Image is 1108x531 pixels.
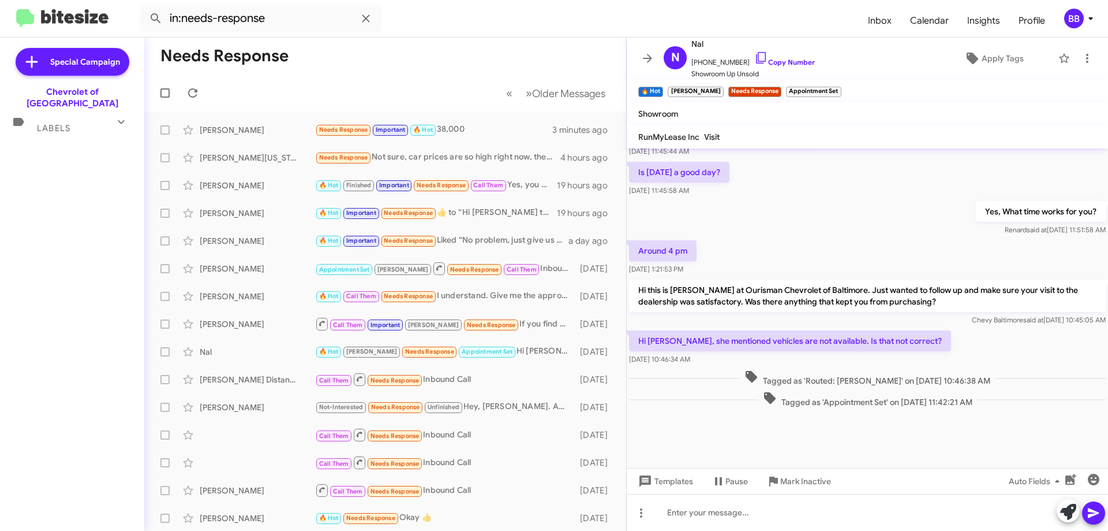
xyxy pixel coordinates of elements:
div: 4 hours ago [560,152,617,164]
div: Inbound Call [315,428,574,442]
div: [PERSON_NAME] [200,180,315,191]
span: « [506,86,512,101]
div: [PERSON_NAME] [200,513,315,524]
span: 🔥 Hot [319,209,339,217]
a: Profile [1009,4,1054,38]
button: Apply Tags [934,48,1053,69]
div: [PERSON_NAME] [200,207,315,219]
span: Tagged as 'Routed: [PERSON_NAME]' on [DATE] 10:46:38 AM [740,370,995,387]
span: Needs Response [417,181,466,189]
span: Needs Response [384,292,433,300]
div: Inbound Call [315,455,574,470]
span: Call Them [473,181,503,189]
div: Inbound Call [315,261,574,276]
div: Yes, you can give me a call. [315,179,557,192]
div: [DATE] [574,346,617,358]
span: Mark Inactive [780,471,831,492]
button: Auto Fields [1000,471,1073,492]
span: Needs Response [319,126,368,133]
span: Finished [346,181,372,189]
span: said at [1027,225,1047,234]
span: 🔥 Hot [319,237,339,244]
h1: Needs Response [160,47,289,65]
div: 19 hours ago [557,180,617,191]
span: 🔥 Hot [319,348,339,355]
button: Templates [627,471,702,492]
div: ​👍​ to “ Hi [PERSON_NAME] this is [PERSON_NAME], Internet Director at Ourisman Chevrolet of Balti... [315,206,557,220]
span: Call Them [333,321,363,329]
span: Needs Response [370,460,420,467]
span: 🔥 Hot [413,126,433,133]
span: Call Them [333,488,363,495]
button: Previous [499,81,519,105]
span: Important [376,126,406,133]
div: [PERSON_NAME] [200,291,315,302]
span: Call Them [319,377,349,384]
div: [DATE] [574,374,617,385]
a: Inbox [859,4,901,38]
span: Needs Response [450,266,499,273]
span: Call Them [319,432,349,440]
small: Needs Response [728,87,781,97]
span: [PERSON_NAME] [346,348,398,355]
span: Needs Response [370,377,420,384]
a: Special Campaign [16,48,129,76]
div: 3 minutes ago [552,124,617,136]
button: Next [519,81,612,105]
span: Templates [636,471,693,492]
span: Call Them [346,292,376,300]
span: Tagged as 'Appointment Set' on [DATE] 11:42:21 AM [758,391,977,408]
span: N [671,49,680,67]
span: Appointment Set [462,348,512,355]
button: BB [1054,9,1095,28]
a: Calendar [901,4,958,38]
span: Nal [691,37,815,51]
div: 19 hours ago [557,207,617,219]
span: [DATE] 10:46:34 AM [629,355,690,363]
span: Chevy Baltimore [DATE] 10:45:05 AM [972,315,1106,324]
div: [PERSON_NAME] [200,235,315,247]
a: Copy Number [754,58,815,66]
span: Pause [725,471,748,492]
div: [PERSON_NAME] [200,263,315,274]
div: [PERSON_NAME] Distance [200,374,315,385]
div: [PERSON_NAME] [200,485,315,496]
div: [PERSON_NAME] [200,318,315,330]
div: Inbound Call [315,372,574,387]
span: Showroom Up Unsold [691,68,815,80]
div: [DATE] [574,402,617,413]
div: [PERSON_NAME] [200,124,315,136]
p: Around 4 pm [629,240,697,261]
div: [DATE] [574,513,617,524]
span: [PHONE_NUMBER] [691,51,815,68]
span: Needs Response [346,514,395,522]
div: a day ago [568,235,617,247]
span: Special Campaign [50,56,120,68]
span: Important [379,181,409,189]
span: Auto Fields [1009,471,1064,492]
span: [PERSON_NAME] [408,321,459,329]
span: Needs Response [319,154,368,161]
input: Search [140,5,382,32]
small: [PERSON_NAME] [668,87,723,97]
span: [PERSON_NAME] [377,266,429,273]
span: Appointment Set [319,266,370,273]
span: Needs Response [405,348,454,355]
small: 🔥 Hot [638,87,663,97]
div: [DATE] [574,485,617,496]
span: Call Them [507,266,537,273]
div: Not sure, car prices are so high right now, then the import fee on top of that [315,151,560,164]
span: Not-Interested [319,403,364,411]
span: Needs Response [370,488,420,495]
small: Appointment Set [786,87,841,97]
span: [DATE] 1:21:53 PM [629,265,683,273]
div: Liked “No problem, just give us a call when you're on your way” [315,234,568,247]
div: BB [1064,9,1084,28]
a: Insights [958,4,1009,38]
div: Okay 👍 [315,511,574,525]
div: [PERSON_NAME][US_STATE] [200,152,315,164]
